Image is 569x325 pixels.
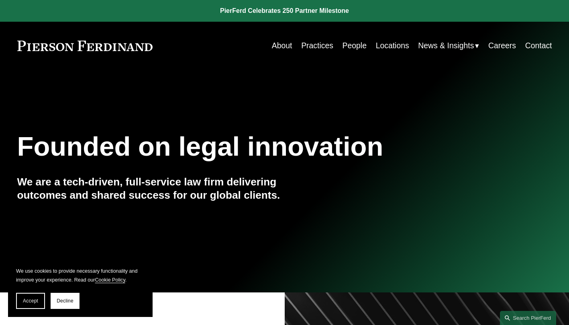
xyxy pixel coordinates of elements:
[488,38,516,53] a: Careers
[418,38,479,53] a: folder dropdown
[301,38,333,53] a: Practices
[525,38,552,53] a: Contact
[500,311,556,325] a: Search this site
[95,277,125,283] a: Cookie Policy
[272,38,292,53] a: About
[57,298,73,304] span: Decline
[16,267,145,285] p: We use cookies to provide necessary functionality and improve your experience. Read our .
[343,38,367,53] a: People
[17,175,285,202] h4: We are a tech-driven, full-service law firm delivering outcomes and shared success for our global...
[17,131,463,162] h1: Founded on legal innovation
[418,39,474,53] span: News & Insights
[16,293,45,309] button: Accept
[376,38,409,53] a: Locations
[8,259,153,317] section: Cookie banner
[51,293,80,309] button: Decline
[23,298,38,304] span: Accept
